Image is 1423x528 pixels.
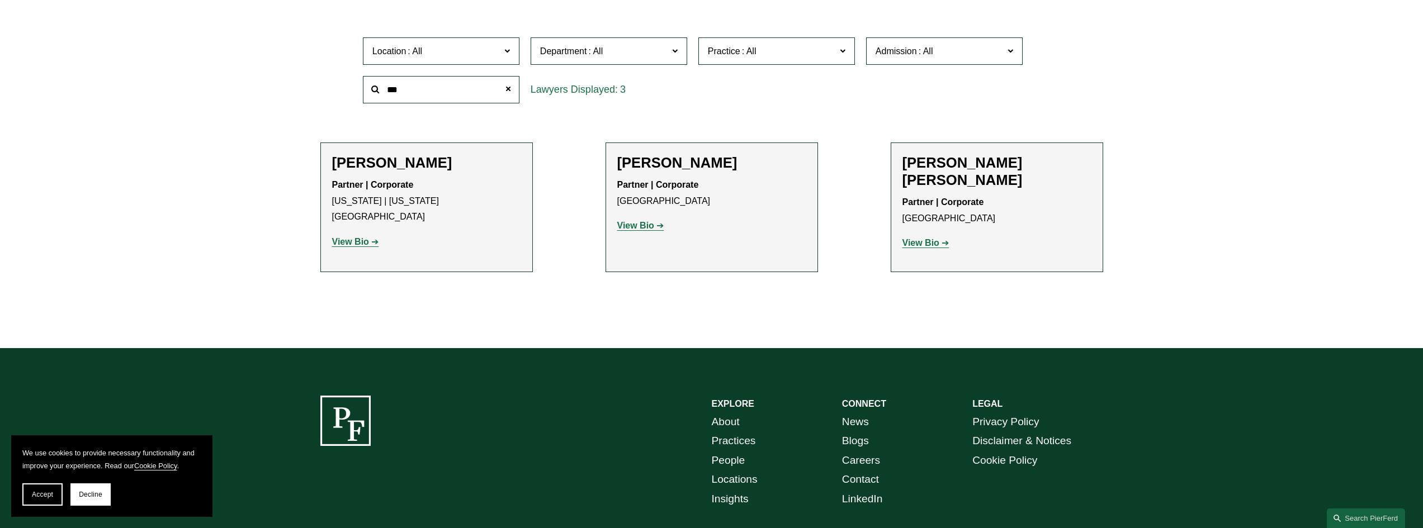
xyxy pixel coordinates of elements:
h2: [PERSON_NAME] [617,154,806,172]
section: Cookie banner [11,435,212,517]
a: Search this site [1327,508,1405,528]
a: Cookie Policy [972,451,1037,470]
a: News [842,412,869,432]
strong: Partner | Corporate [332,180,414,189]
a: View Bio [902,238,949,248]
span: 3 [620,84,626,95]
strong: CONNECT [842,399,886,408]
a: Cookie Policy [134,462,177,470]
strong: Partner | Corporate [617,180,699,189]
a: About [712,412,740,432]
a: Locations [712,470,758,489]
span: Accept [32,491,53,498]
a: Practices [712,431,756,451]
a: Careers [842,451,880,470]
span: Admission [876,46,917,56]
p: [GEOGRAPHIC_DATA] [617,177,806,210]
p: [GEOGRAPHIC_DATA] [902,194,1091,227]
span: Department [540,46,587,56]
a: LinkedIn [842,489,883,509]
a: Insights [712,489,749,509]
span: Decline [79,491,102,498]
a: People [712,451,745,470]
a: Contact [842,470,879,489]
span: Practice [708,46,740,56]
strong: View Bio [902,238,939,248]
button: Accept [22,483,63,506]
a: View Bio [617,221,664,230]
span: Location [372,46,406,56]
h2: [PERSON_NAME] [PERSON_NAME] [902,154,1091,189]
strong: LEGAL [972,399,1003,408]
strong: EXPLORE [712,399,754,408]
strong: Partner | Corporate [902,197,984,207]
a: Privacy Policy [972,412,1039,432]
strong: View Bio [617,221,654,230]
strong: View Bio [332,237,369,246]
p: [US_STATE] | [US_STATE][GEOGRAPHIC_DATA] [332,177,521,225]
a: Blogs [842,431,869,451]
a: View Bio [332,237,379,246]
h2: [PERSON_NAME] [332,154,521,172]
p: We use cookies to provide necessary functionality and improve your experience. Read our . [22,446,201,472]
a: Disclaimer & Notices [972,431,1071,451]
button: Decline [70,483,111,506]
